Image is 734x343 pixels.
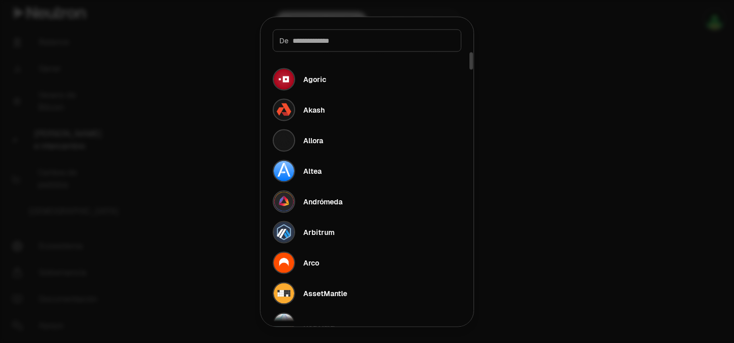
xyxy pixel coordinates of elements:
font: Arbitrum [303,227,334,236]
button: Logotipo de AkashAkash [267,94,467,125]
font: Arco [303,258,319,267]
img: Logotipo de Allora [274,130,294,150]
img: Logotipo de AssetMantle [274,283,294,303]
font: De [279,36,289,45]
button: Logotipo de Aura NetworkRed Aura [267,308,467,339]
img: Logotipo de Akash [274,99,294,120]
img: Logotipo de Arbitrum [274,222,294,242]
img: Logotipo de Althea [274,161,294,181]
font: Allora [303,136,323,145]
font: Akash [303,105,325,114]
font: Red Aura [303,319,334,328]
img: Logotipo de Aura Network [274,313,294,334]
button: Logotipo de AlloraAllora [267,125,467,155]
button: Logotipo de AgoricAgoric [267,64,467,94]
button: Logotipo de AssetMantleAssetMantle [267,278,467,308]
button: Logotipo de ArchwayArco [267,247,467,278]
font: Altea [303,166,322,175]
font: Andrómeda [303,197,343,206]
img: Logotipo de Archway [274,252,294,273]
img: Logotipo de Agoric [274,69,294,89]
img: Logotipo de Andrómeda [274,191,294,212]
button: Logotipo de AndrómedaAndrómeda [267,186,467,217]
button: Logotipo de AltheaAltea [267,155,467,186]
font: Agoric [303,74,326,84]
font: AssetMantle [303,288,347,298]
button: Logotipo de ArbitrumArbitrum [267,217,467,247]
